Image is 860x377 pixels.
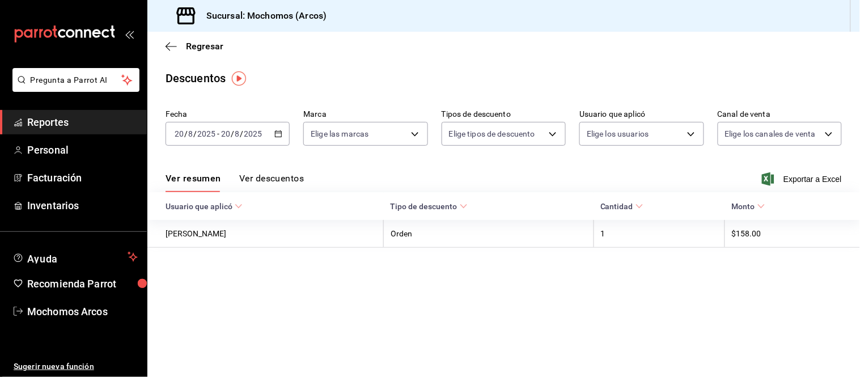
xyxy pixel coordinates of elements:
[244,129,263,138] input: ----
[27,198,138,213] span: Inventarios
[232,71,246,86] img: Tooltip marker
[147,220,384,248] th: [PERSON_NAME]
[442,111,566,118] label: Tipos de descuento
[174,129,184,138] input: --
[166,41,223,52] button: Regresar
[166,173,304,192] div: navigation tabs
[27,115,138,130] span: Reportes
[188,129,193,138] input: --
[239,173,304,192] button: Ver descuentos
[193,129,197,138] span: /
[184,129,188,138] span: /
[8,82,139,94] a: Pregunta a Parrot AI
[231,129,234,138] span: /
[240,129,244,138] span: /
[725,128,816,139] span: Elige los canales de venta
[197,9,327,23] h3: Sucursal: Mochomos (Arcos)
[125,29,134,39] button: open_drawer_menu
[166,111,290,118] label: Fecha
[197,129,216,138] input: ----
[27,170,138,185] span: Facturación
[718,111,842,118] label: Canal de venta
[27,142,138,158] span: Personal
[311,128,368,139] span: Elige las marcas
[31,74,122,86] span: Pregunta a Parrot AI
[594,220,725,248] th: 1
[27,304,138,319] span: Mochomos Arcos
[384,220,594,248] th: Orden
[27,250,123,264] span: Ayuda
[12,68,139,92] button: Pregunta a Parrot AI
[186,41,223,52] span: Regresar
[303,111,427,118] label: Marca
[587,128,649,139] span: Elige los usuarios
[725,220,860,248] th: $158.00
[217,129,219,138] span: -
[449,128,535,139] span: Elige tipos de descuento
[579,111,704,118] label: Usuario que aplicó
[166,70,226,87] div: Descuentos
[732,202,765,211] span: Monto
[27,276,138,291] span: Recomienda Parrot
[166,202,243,211] span: Usuario que aplicó
[14,361,138,372] span: Sugerir nueva función
[600,202,643,211] span: Cantidad
[764,172,842,186] button: Exportar a Excel
[235,129,240,138] input: --
[391,202,468,211] span: Tipo de descuento
[221,129,231,138] input: --
[166,173,221,192] button: Ver resumen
